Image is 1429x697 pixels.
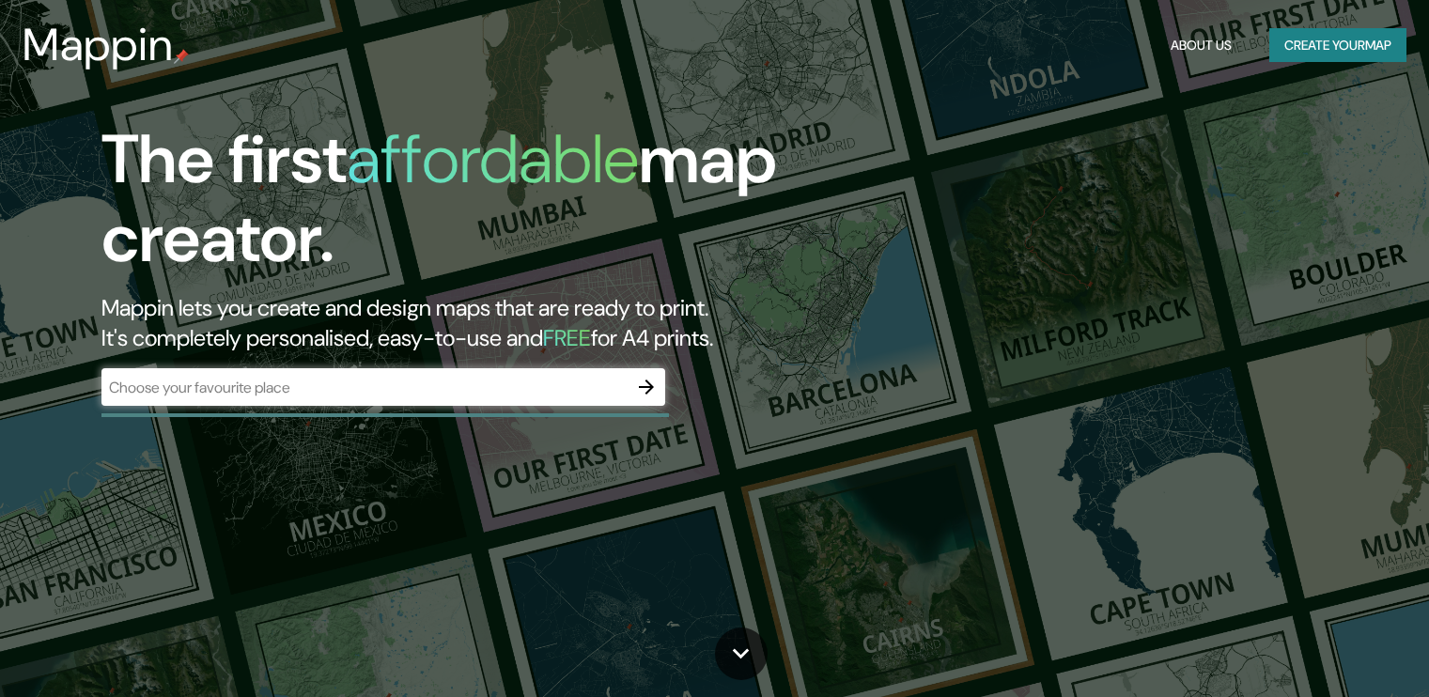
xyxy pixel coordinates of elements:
img: mappin-pin [174,49,189,64]
h3: Mappin [23,19,174,71]
button: About Us [1163,28,1239,63]
iframe: Help widget launcher [1262,624,1408,676]
h5: FREE [543,323,591,352]
h2: Mappin lets you create and design maps that are ready to print. It's completely personalised, eas... [101,293,816,353]
input: Choose your favourite place [101,377,628,398]
h1: The first map creator. [101,120,816,293]
h1: affordable [347,116,639,203]
button: Create yourmap [1269,28,1406,63]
